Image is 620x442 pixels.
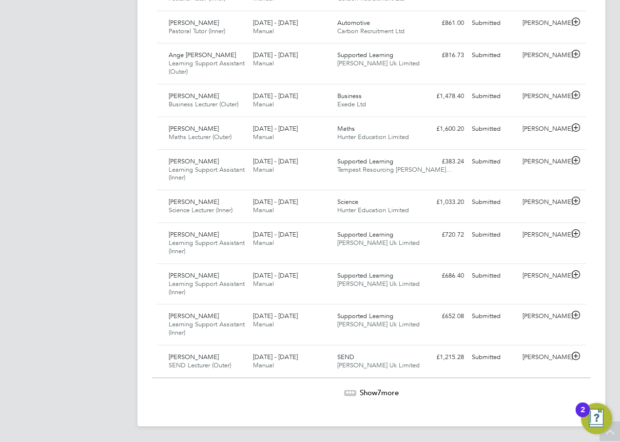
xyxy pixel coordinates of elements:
[169,230,219,239] span: [PERSON_NAME]
[253,157,298,165] span: [DATE] - [DATE]
[417,88,468,104] div: £1,478.40
[169,320,245,337] span: Learning Support Assistant (Inner)
[253,92,298,100] span: [DATE] - [DATE]
[468,268,519,284] div: Submitted
[253,100,274,108] span: Manual
[337,133,409,141] span: Hunter Education Limited
[417,308,468,324] div: £652.08
[337,320,420,328] span: [PERSON_NAME] Uk Limited
[519,268,569,284] div: [PERSON_NAME]
[519,308,569,324] div: [PERSON_NAME]
[337,19,370,27] span: Automotive
[169,27,225,35] span: Pastoral Tutor (Inner)
[337,165,452,174] span: Tempest Resourcing [PERSON_NAME]…
[253,198,298,206] span: [DATE] - [DATE]
[337,271,393,280] span: Supported Learning
[169,198,219,206] span: [PERSON_NAME]
[337,124,355,133] span: Maths
[169,157,219,165] span: [PERSON_NAME]
[468,349,519,365] div: Submitted
[169,19,219,27] span: [PERSON_NAME]
[519,15,569,31] div: [PERSON_NAME]
[468,194,519,210] div: Submitted
[253,239,274,247] span: Manual
[169,59,245,76] span: Learning Support Assistant (Outer)
[169,280,245,296] span: Learning Support Assistant (Inner)
[519,88,569,104] div: [PERSON_NAME]
[253,230,298,239] span: [DATE] - [DATE]
[417,268,468,284] div: £686.40
[253,312,298,320] span: [DATE] - [DATE]
[581,410,585,422] div: 2
[468,88,519,104] div: Submitted
[253,165,274,174] span: Manual
[360,388,399,397] span: Show more
[337,312,393,320] span: Supported Learning
[169,312,219,320] span: [PERSON_NAME]
[169,92,219,100] span: [PERSON_NAME]
[337,92,362,100] span: Business
[169,100,238,108] span: Business Lecturer (Outer)
[337,361,420,369] span: [PERSON_NAME] Uk Limited
[468,15,519,31] div: Submitted
[169,239,245,255] span: Learning Support Assistant (Inner)
[253,271,298,280] span: [DATE] - [DATE]
[169,206,232,214] span: Science Lecturer (Inner)
[519,154,569,170] div: [PERSON_NAME]
[169,271,219,280] span: [PERSON_NAME]
[337,198,358,206] span: Science
[519,194,569,210] div: [PERSON_NAME]
[169,353,219,361] span: [PERSON_NAME]
[169,124,219,133] span: [PERSON_NAME]
[253,51,298,59] span: [DATE] - [DATE]
[468,308,519,324] div: Submitted
[468,121,519,137] div: Submitted
[417,121,468,137] div: £1,600.20
[417,194,468,210] div: £1,033.20
[337,230,393,239] span: Supported Learning
[417,15,468,31] div: £861.00
[253,361,274,369] span: Manual
[519,121,569,137] div: [PERSON_NAME]
[169,361,231,369] span: SEND Lecturer (Outer)
[417,154,468,170] div: £383.24
[253,27,274,35] span: Manual
[253,124,298,133] span: [DATE] - [DATE]
[519,349,569,365] div: [PERSON_NAME]
[253,280,274,288] span: Manual
[253,19,298,27] span: [DATE] - [DATE]
[468,227,519,243] div: Submitted
[519,47,569,63] div: [PERSON_NAME]
[337,353,354,361] span: SEND
[581,403,612,434] button: Open Resource Center, 2 new notifications
[337,157,393,165] span: Supported Learning
[417,227,468,243] div: £720.72
[377,388,381,397] span: 7
[417,349,468,365] div: £1,215.28
[468,47,519,63] div: Submitted
[337,100,366,108] span: Exede Ltd
[253,353,298,361] span: [DATE] - [DATE]
[417,47,468,63] div: £816.73
[253,320,274,328] span: Manual
[468,154,519,170] div: Submitted
[169,133,232,141] span: Maths Lecturer (Outer)
[337,51,393,59] span: Supported Learning
[337,206,409,214] span: Hunter Education Limited
[253,206,274,214] span: Manual
[337,27,405,35] span: Carbon Recruitment Ltd
[253,59,274,67] span: Manual
[519,227,569,243] div: [PERSON_NAME]
[337,280,420,288] span: [PERSON_NAME] Uk Limited
[169,165,245,182] span: Learning Support Assistant (Inner)
[253,133,274,141] span: Manual
[337,59,420,67] span: [PERSON_NAME] Uk Limited
[169,51,236,59] span: Ange [PERSON_NAME]
[337,239,420,247] span: [PERSON_NAME] Uk Limited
